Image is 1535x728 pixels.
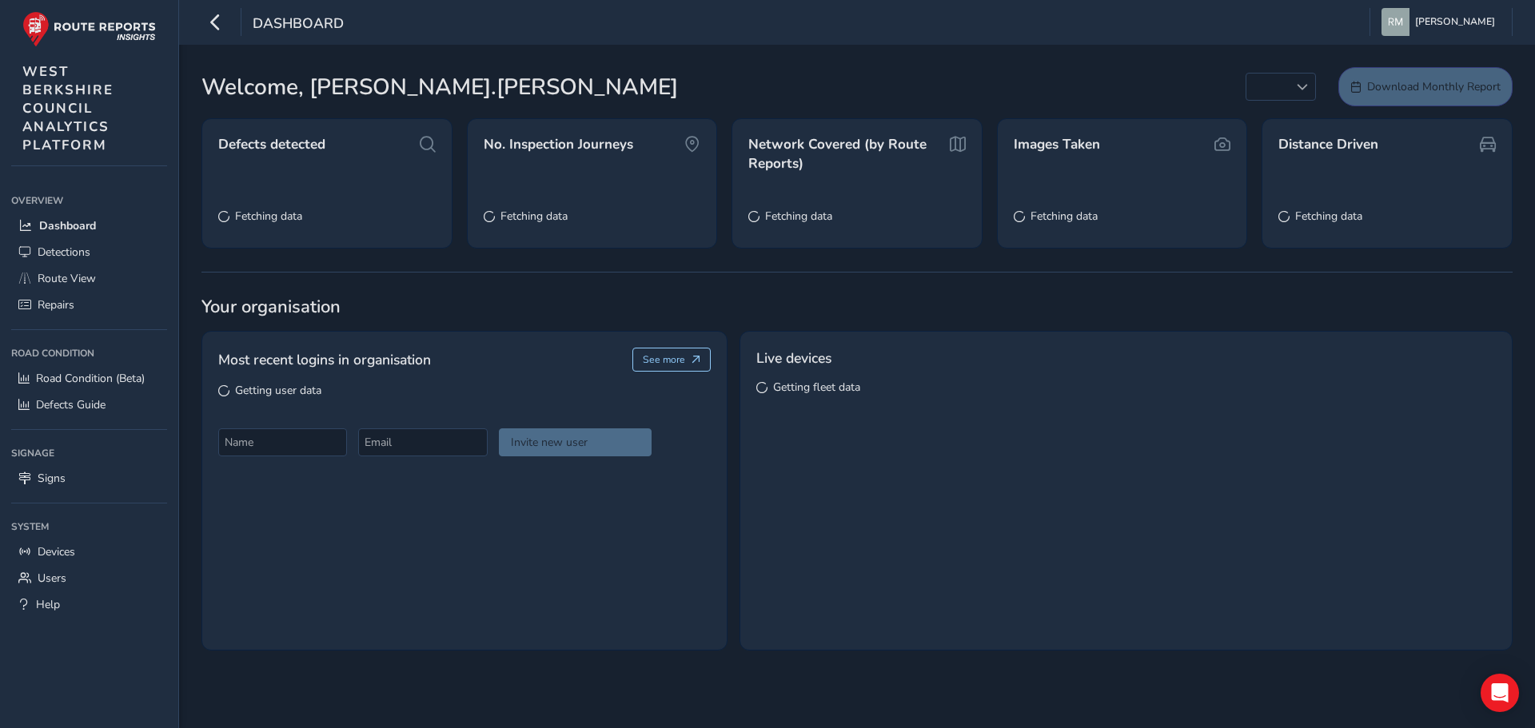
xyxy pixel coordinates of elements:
[11,365,167,392] a: Road Condition (Beta)
[1381,8,1501,36] button: [PERSON_NAME]
[36,597,60,612] span: Help
[11,292,167,318] a: Repairs
[38,571,66,586] span: Users
[38,297,74,312] span: Repairs
[11,539,167,565] a: Devices
[38,271,96,286] span: Route View
[1381,8,1409,36] img: diamond-layout
[1295,209,1362,224] span: Fetching data
[38,544,75,559] span: Devices
[11,265,167,292] a: Route View
[218,135,325,154] span: Defects detected
[1278,135,1378,154] span: Distance Driven
[201,70,678,104] span: Welcome, [PERSON_NAME].[PERSON_NAME]
[643,353,685,366] span: See more
[38,471,66,486] span: Signs
[201,295,1513,319] span: Your organisation
[358,428,487,456] input: Email
[632,348,712,372] button: See more
[748,135,943,173] span: Network Covered (by Route Reports)
[11,189,167,213] div: Overview
[11,465,167,491] a: Signs
[218,428,347,456] input: Name
[1014,135,1100,154] span: Images Taken
[11,239,167,265] a: Detections
[11,392,167,418] a: Defects Guide
[22,11,156,47] img: rr logo
[11,441,167,465] div: Signage
[253,14,344,36] span: Dashboard
[218,349,431,370] span: Most recent logins in organisation
[36,371,145,386] span: Road Condition (Beta)
[36,397,106,412] span: Defects Guide
[11,515,167,539] div: System
[11,591,167,618] a: Help
[11,341,167,365] div: Road Condition
[11,565,167,591] a: Users
[235,383,321,398] span: Getting user data
[235,209,302,224] span: Fetching data
[484,135,633,154] span: No. Inspection Journeys
[11,213,167,239] a: Dashboard
[1415,8,1495,36] span: [PERSON_NAME]
[1481,674,1519,712] div: Open Intercom Messenger
[22,62,114,154] span: WEST BERKSHIRE COUNCIL ANALYTICS PLATFORM
[773,380,860,395] span: Getting fleet data
[500,209,568,224] span: Fetching data
[1031,209,1098,224] span: Fetching data
[765,209,832,224] span: Fetching data
[39,218,96,233] span: Dashboard
[38,245,90,260] span: Detections
[756,348,831,368] span: Live devices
